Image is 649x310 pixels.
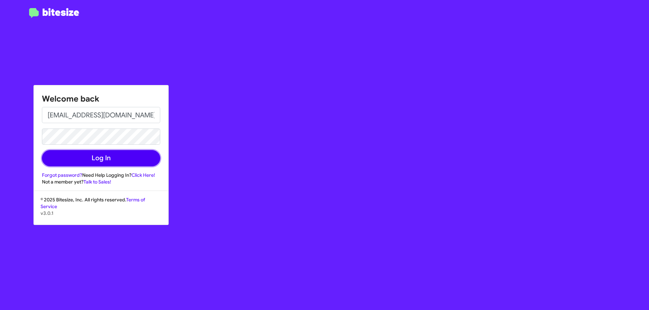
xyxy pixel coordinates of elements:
div: Need Help Logging In? [42,172,160,178]
a: Talk to Sales! [83,179,111,185]
div: © 2025 Bitesize, Inc. All rights reserved. [34,196,168,225]
a: Forgot password? [42,172,82,178]
button: Log In [42,150,160,166]
h1: Welcome back [42,93,160,104]
p: v3.0.1 [41,210,162,217]
a: Click Here! [131,172,155,178]
input: Email address [42,107,160,123]
div: Not a member yet? [42,178,160,185]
